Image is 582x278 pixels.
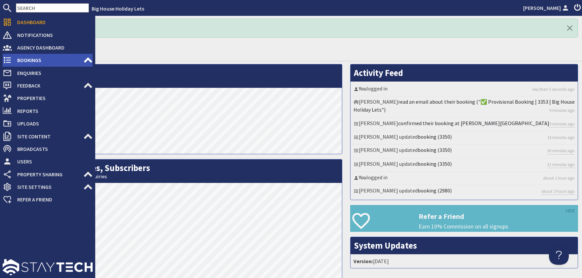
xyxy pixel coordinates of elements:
li: [PERSON_NAME] updated [352,158,576,172]
a: read an email about their booking ("✅ Provisional Booking | 3353 | Big House Holiday Lets") [353,98,575,113]
li: [PERSON_NAME] updated [352,131,576,145]
a: System Updates [354,240,417,251]
a: [PERSON_NAME] [523,4,570,12]
li: [PERSON_NAME] updated [352,185,576,198]
a: Bookings [3,55,93,65]
a: 30 minutes ago [547,148,575,154]
a: Users [3,156,93,167]
a: booking (3350) [418,133,452,140]
h3: Refer a Friend [419,212,578,221]
a: about 2 hours ago [541,188,575,195]
a: 14 minutes ago [547,134,575,141]
li: [PERSON_NAME] updated [352,145,576,158]
a: Dashboard [3,17,93,27]
a: Property Sharing [3,169,93,180]
a: Site Settings [3,182,93,192]
a: Refer a Friend [3,194,93,205]
span: Feedback [12,80,83,91]
a: booking (3350) [418,147,452,153]
strong: Version: [353,258,373,264]
a: You [359,174,366,181]
a: Reports [3,106,93,116]
a: HIDE [566,207,575,215]
a: about 1 hour ago [543,175,575,181]
span: Dashboard [12,17,93,27]
a: booking (3350) [418,160,452,167]
a: booking (2980) [418,187,452,194]
a: Agency Dashboard [3,42,93,53]
a: confirmed their booking at [PERSON_NAME][GEOGRAPHIC_DATA] [398,120,549,126]
li: logged in [352,172,576,185]
small: This Month: 2 Bookings, 11 Enquiries [23,173,339,180]
span: Broadcasts [12,144,93,154]
li: [DATE] [352,256,576,266]
a: Notifications [3,30,93,40]
a: 31 minutes ago [547,161,575,168]
span: Notifications [12,30,93,40]
span: Refer a Friend [12,194,93,205]
span: Bookings [12,55,83,65]
a: 9 minutes ago [549,107,575,114]
span: Site Settings [12,182,83,192]
h2: Bookings, Enquiries, Subscribers [20,159,342,183]
input: SEARCH [16,3,89,13]
p: Earn 10% Commission on all signups [419,222,578,231]
iframe: Toggle Customer Support [549,245,569,265]
a: 9 minutes ago [549,121,575,127]
img: staytech_l_w-4e588a39d9fa60e82540d7cfac8cfe4b7147e857d3e8dbdfbd41c59d52db0ec4.svg [3,259,93,275]
a: Site Content [3,131,93,142]
a: You [359,85,366,92]
span: Uploads [12,118,93,129]
li: [PERSON_NAME] [352,118,576,131]
small: This Month: 2529 Visits [23,78,339,85]
a: Feedback [3,80,93,91]
a: Properties [3,93,93,103]
li: logged in [352,83,576,96]
a: less than 5 seconds ago [532,86,575,92]
span: Reports [12,106,93,116]
a: Enquiries [3,68,93,78]
h2: Visits per Day [20,64,342,88]
span: Property Sharing [12,169,83,180]
a: Broadcasts [3,144,93,154]
span: Enquiries [12,68,93,78]
a: Refer a Friend Earn 10% Commission on all signups [350,205,578,232]
a: Big House Holiday Lets [92,5,144,12]
li: [PERSON_NAME] [352,96,576,118]
a: Uploads [3,118,93,129]
span: Users [12,156,93,167]
span: Agency Dashboard [12,42,93,53]
span: Properties [12,93,93,103]
span: Site Content [12,131,83,142]
a: Activity Feed [354,67,403,78]
div: Logged In! Hello! [20,18,578,38]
